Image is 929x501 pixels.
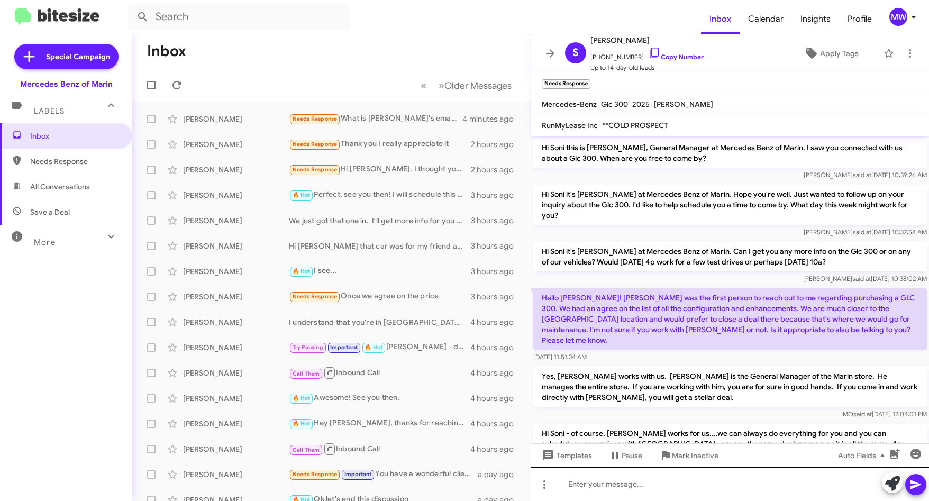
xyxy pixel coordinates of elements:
[542,99,597,109] span: Mercedes-Benz
[414,75,433,96] button: Previous
[344,471,372,478] span: Important
[880,8,917,26] button: MW
[533,353,587,361] span: [DATE] 11:51:34 AM
[330,344,358,351] span: Important
[289,392,470,404] div: Awesome! See you then.
[432,75,518,96] button: Next
[602,121,668,130] span: **COLD PROSPECT
[183,393,289,404] div: [PERSON_NAME]
[183,139,289,150] div: [PERSON_NAME]
[439,79,444,92] span: »
[590,47,704,62] span: [PHONE_NUMBER]
[34,106,65,116] span: Labels
[289,138,471,150] div: Thank you I really appreciate it
[533,185,927,225] p: Hi Soni it's [PERSON_NAME] at Mercedes Benz of Marin. Hope you're well. Just wanted to follow up ...
[853,171,871,179] span: said at
[540,446,592,465] span: Templates
[471,165,522,175] div: 2 hours ago
[600,446,651,465] button: Pause
[183,190,289,201] div: [PERSON_NAME]
[471,266,522,277] div: 3 hours ago
[183,215,289,226] div: [PERSON_NAME]
[590,62,704,73] span: Up to 14-day-old leads
[839,4,880,34] a: Profile
[740,4,792,34] a: Calendar
[183,444,289,454] div: [PERSON_NAME]
[533,367,927,407] p: Yes, [PERSON_NAME] works with us. [PERSON_NAME] is the General Manager of the Marin store. He man...
[471,292,522,302] div: 3 hours ago
[289,366,470,379] div: Inbound Call
[289,417,470,430] div: Hey [PERSON_NAME], thanks for reaching out. I'm pretty tied up with work. Plus I don't think [PER...
[471,139,522,150] div: 2 hours ago
[293,115,338,122] span: Needs Response
[293,192,311,198] span: 🔥 Hot
[654,99,713,109] span: [PERSON_NAME]
[444,80,512,92] span: Older Messages
[293,420,311,427] span: 🔥 Hot
[415,75,518,96] nav: Page navigation example
[533,424,927,464] p: Hi Soni - of course, [PERSON_NAME] works for us....we can always do everything for you and you ca...
[183,418,289,429] div: [PERSON_NAME]
[30,181,90,192] span: All Conversations
[462,114,522,124] div: 4 minutes ago
[293,395,311,402] span: 🔥 Hot
[471,215,522,226] div: 3 hours ago
[672,446,718,465] span: Mark Inactive
[572,44,579,61] span: S
[470,444,522,454] div: 4 hours ago
[470,342,522,353] div: 4 hours ago
[421,79,426,92] span: «
[470,393,522,404] div: 4 hours ago
[183,317,289,327] div: [PERSON_NAME]
[783,44,878,63] button: Apply Tags
[471,241,522,251] div: 3 hours ago
[289,442,470,456] div: Inbound Call
[542,79,590,89] small: Needs Response
[830,446,897,465] button: Auto Fields
[289,241,471,251] div: Hi [PERSON_NAME] that car was for my friend and he doesn't like the RAV4 after all
[293,268,311,275] span: 🔥 Hot
[601,99,628,109] span: Glc 300
[632,99,650,109] span: 2025
[293,344,323,351] span: Try Pausing
[293,141,338,148] span: Needs Response
[293,447,320,453] span: Call Them
[531,446,600,465] button: Templates
[30,207,70,217] span: Save a Deal
[470,368,522,378] div: 4 hours ago
[293,293,338,300] span: Needs Response
[820,44,859,63] span: Apply Tags
[14,44,119,69] a: Special Campaign
[792,4,839,34] a: Insights
[293,471,338,478] span: Needs Response
[293,370,320,377] span: Call Them
[289,163,471,176] div: Hi [PERSON_NAME]. I thought you didn't like my offer of 60k and my car out the door for the 2026 ...
[803,275,927,283] span: [PERSON_NAME] [DATE] 10:38:02 AM
[183,241,289,251] div: [PERSON_NAME]
[46,51,110,62] span: Special Campaign
[289,189,471,201] div: Perfect, see you then! I will schedule this appointment now.
[289,341,470,353] div: [PERSON_NAME] - do you want to come in this weekend to close this deal?
[183,266,289,277] div: [PERSON_NAME]
[701,4,740,34] a: Inbox
[470,418,522,429] div: 4 hours ago
[804,171,927,179] span: [PERSON_NAME] [DATE] 10:39:26 AM
[289,265,471,277] div: I see...
[852,275,871,283] span: said at
[478,469,522,480] div: a day ago
[30,131,120,141] span: Inbox
[622,446,642,465] span: Pause
[648,53,704,61] a: Copy Number
[183,469,289,480] div: [PERSON_NAME]
[20,79,113,89] div: Mercedes Benz of Marin
[533,288,927,350] p: Hello [PERSON_NAME]! [PERSON_NAME] was the first person to reach out to me regarding purchasing a...
[289,468,478,480] div: You have a wonderful client service rep in [PERSON_NAME]
[470,317,522,327] div: 4 hours ago
[183,292,289,302] div: [PERSON_NAME]
[843,410,927,418] span: MO [DATE] 12:04:01 PM
[889,8,907,26] div: MW
[147,43,186,60] h1: Inbox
